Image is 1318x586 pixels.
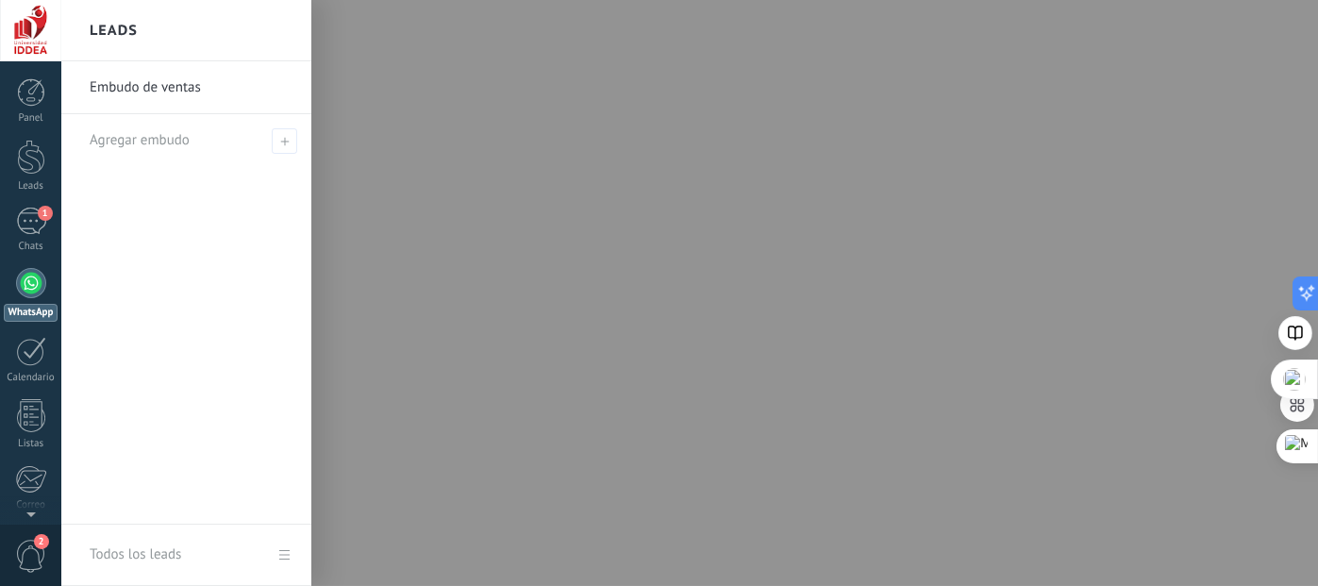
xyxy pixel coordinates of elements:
[4,372,58,384] div: Calendario
[90,1,138,60] h2: Leads
[4,180,58,193] div: Leads
[34,534,49,549] span: 2
[4,241,58,253] div: Chats
[4,304,58,322] div: WhatsApp
[38,206,53,221] span: 1
[61,525,311,586] a: Todos los leads
[4,112,58,125] div: Panel
[272,128,297,154] span: Agregar embudo
[4,438,58,450] div: Listas
[90,61,292,114] a: Embudo de ventas
[90,131,190,149] span: Agregar embudo
[90,528,181,581] div: Todos los leads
